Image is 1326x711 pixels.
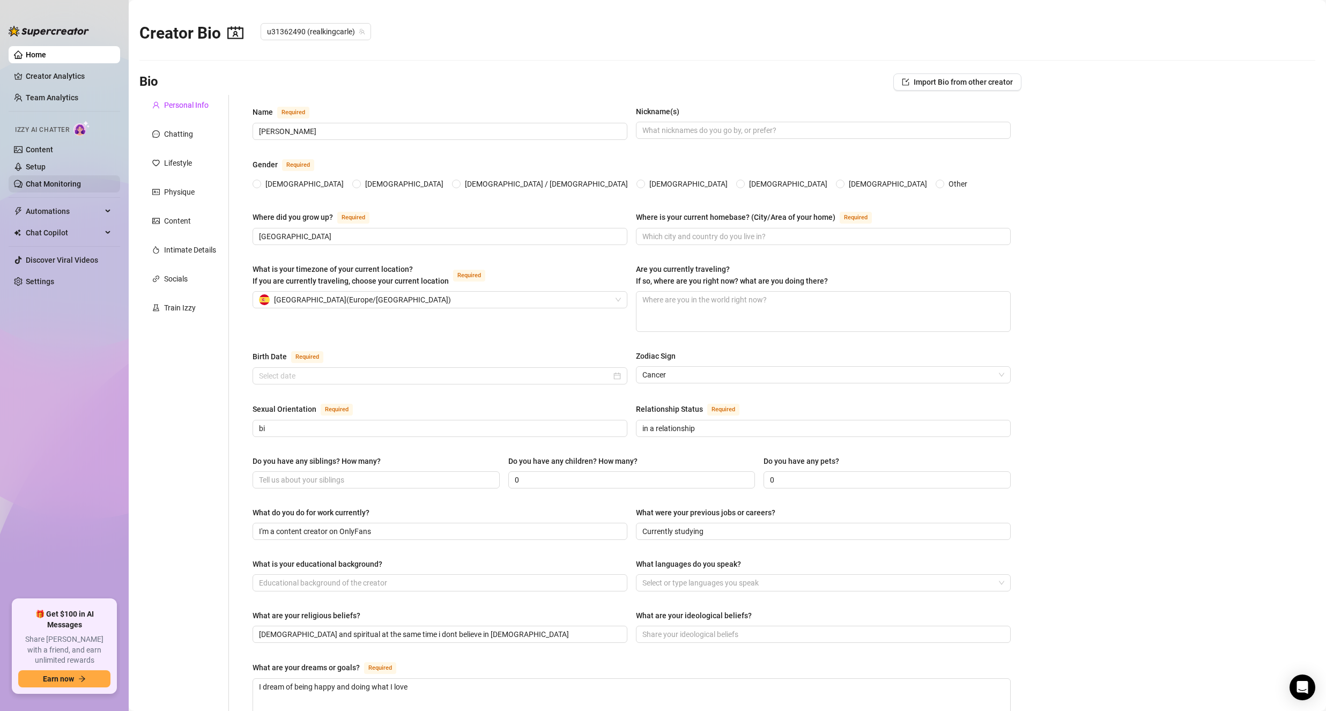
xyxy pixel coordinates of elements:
div: Content [164,215,191,227]
label: Gender [253,158,326,171]
span: thunderbolt [14,207,23,216]
span: What is your timezone of your current location? If you are currently traveling, choose your curre... [253,265,449,285]
div: Do you have any siblings? How many? [253,455,381,467]
div: Open Intercom Messenger [1290,675,1315,700]
label: What are your ideological beliefs? [636,610,759,621]
span: Required [707,404,739,416]
span: [GEOGRAPHIC_DATA] ( Europe/[GEOGRAPHIC_DATA] ) [274,292,451,308]
a: Content [26,145,53,154]
label: Birth Date [253,350,335,363]
div: Physique [164,186,195,198]
h2: Creator Bio [139,23,243,43]
span: fire [152,246,160,254]
a: Creator Analytics [26,68,112,85]
div: Socials [164,273,188,285]
span: import [902,78,909,86]
img: AI Chatter [73,121,90,136]
button: Earn nowarrow-right [18,670,110,687]
span: Other [944,178,972,190]
div: Nickname(s) [636,106,679,117]
label: What languages do you speak? [636,558,749,570]
div: What is your educational background? [253,558,382,570]
input: What were your previous jobs or careers? [642,525,1002,537]
label: Do you have any children? How many? [508,455,645,467]
div: Sexual Orientation [253,403,316,415]
span: Are you currently traveling? If so, where are you right now? what are you doing there? [636,265,828,285]
span: Required [291,351,323,363]
img: Chat Copilot [14,229,21,236]
span: heart [152,159,160,167]
span: Required [282,159,314,171]
input: Birth Date [259,370,611,382]
div: Intimate Details [164,244,216,256]
span: Required [321,404,353,416]
input: Relationship Status [642,423,1002,434]
div: Do you have any pets? [764,455,839,467]
span: Required [364,662,396,674]
label: Do you have any pets? [764,455,847,467]
input: Do you have any children? How many? [515,474,747,486]
h3: Bio [139,73,158,91]
span: Cancer [642,367,1004,383]
label: Relationship Status [636,403,751,416]
a: Chat Monitoring [26,180,81,188]
span: message [152,130,160,138]
input: What languages do you speak? [642,576,645,589]
div: Chatting [164,128,193,140]
div: Where is your current homebase? (City/Area of your home) [636,211,835,223]
label: Where is your current homebase? (City/Area of your home) [636,211,884,224]
span: link [152,275,160,283]
span: arrow-right [78,675,86,683]
input: Do you have any pets? [770,474,1002,486]
span: [DEMOGRAPHIC_DATA] / [DEMOGRAPHIC_DATA] [461,178,632,190]
a: Discover Viral Videos [26,256,98,264]
span: [DEMOGRAPHIC_DATA] [645,178,732,190]
div: What are your dreams or goals? [253,662,360,673]
label: Nickname(s) [636,106,687,117]
span: experiment [152,304,160,312]
div: What are your ideological beliefs? [636,610,752,621]
div: Train Izzy [164,302,196,314]
span: [DEMOGRAPHIC_DATA] [845,178,931,190]
a: Settings [26,277,54,286]
input: Sexual Orientation [259,423,619,434]
div: What languages do you speak? [636,558,741,570]
div: Zodiac Sign [636,350,676,362]
input: Name [259,125,619,137]
div: Gender [253,159,278,171]
label: Zodiac Sign [636,350,683,362]
div: Lifestyle [164,157,192,169]
span: Automations [26,203,102,220]
input: What do you do for work currently? [259,525,619,537]
span: Required [840,212,872,224]
input: What is your educational background? [259,577,619,589]
span: team [359,28,365,35]
img: es [259,294,270,305]
label: Sexual Orientation [253,403,365,416]
input: What are your ideological beliefs? [642,628,1002,640]
span: Earn now [43,675,74,683]
span: u31362490 (realkingcarle) [267,24,365,40]
input: Nickname(s) [642,124,1002,136]
label: What do you do for work currently? [253,507,377,519]
div: What were your previous jobs or careers? [636,507,775,519]
img: logo-BBDzfeDw.svg [9,26,89,36]
label: Do you have any siblings? How many? [253,455,388,467]
span: Share [PERSON_NAME] with a friend, and earn unlimited rewards [18,634,110,666]
label: Where did you grow up? [253,211,381,224]
span: [DEMOGRAPHIC_DATA] [261,178,348,190]
span: Import Bio from other creator [914,78,1013,86]
input: What are your religious beliefs? [259,628,619,640]
span: Izzy AI Chatter [15,125,69,135]
label: What were your previous jobs or careers? [636,507,783,519]
span: 🎁 Get $100 in AI Messages [18,609,110,630]
label: What are your religious beliefs? [253,610,368,621]
input: Where did you grow up? [259,231,619,242]
span: user [152,101,160,109]
span: idcard [152,188,160,196]
div: Birth Date [253,351,287,362]
span: contacts [227,25,243,41]
div: What do you do for work currently? [253,507,369,519]
input: Do you have any siblings? How many? [259,474,491,486]
div: Name [253,106,273,118]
